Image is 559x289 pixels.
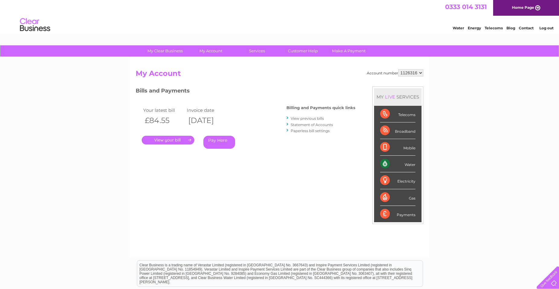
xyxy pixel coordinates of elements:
[291,116,324,121] a: View previous bills
[286,106,355,110] h4: Billing and Payments quick links
[185,114,229,127] th: [DATE]
[137,3,423,29] div: Clear Business is a trading name of Verastar Limited (registered in [GEOGRAPHIC_DATA] No. 3667643...
[519,26,534,30] a: Contact
[142,106,185,114] td: Your latest bill
[185,106,229,114] td: Invoice date
[186,45,236,57] a: My Account
[380,106,415,122] div: Telecoms
[380,156,415,172] div: Water
[380,189,415,206] div: Gas
[374,88,422,106] div: MY SERVICES
[380,172,415,189] div: Electricity
[291,122,333,127] a: Statement of Accounts
[140,45,190,57] a: My Clear Business
[136,69,423,81] h2: My Account
[384,94,396,100] div: LIVE
[485,26,503,30] a: Telecoms
[380,122,415,139] div: Broadband
[142,114,185,127] th: £84.55
[367,69,423,76] div: Account number
[20,16,50,34] img: logo.png
[136,86,355,97] h3: Bills and Payments
[506,26,515,30] a: Blog
[232,45,282,57] a: Services
[380,139,415,156] div: Mobile
[291,128,330,133] a: Paperless bill settings
[278,45,328,57] a: Customer Help
[324,45,374,57] a: Make A Payment
[539,26,554,30] a: Log out
[453,26,464,30] a: Water
[468,26,481,30] a: Energy
[445,3,487,11] a: 0333 014 3131
[380,206,415,222] div: Payments
[203,136,235,149] a: Pay Here
[142,136,194,144] a: .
